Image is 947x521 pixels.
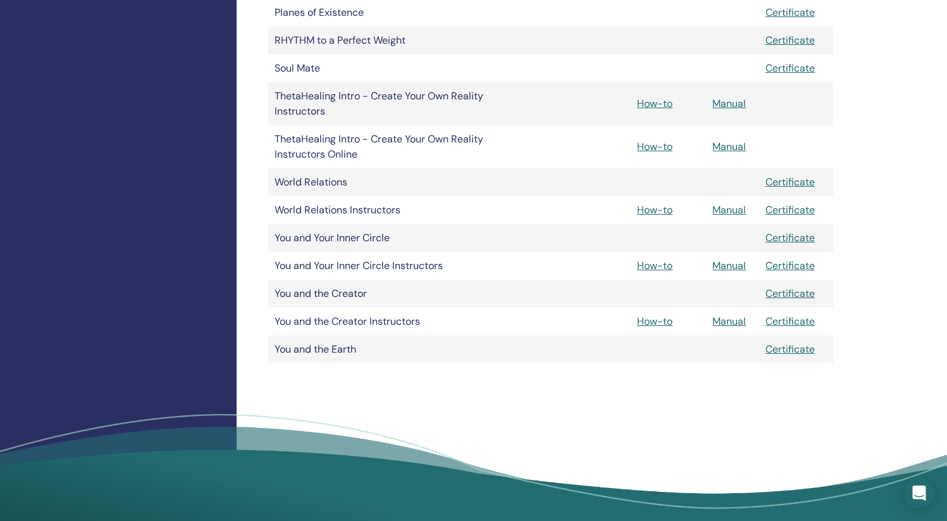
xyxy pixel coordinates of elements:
[268,82,496,125] td: ThetaHealing Intro - Create Your Own Reality Instructors
[712,203,746,217] a: Manual
[268,336,496,363] td: You and the Earth
[712,259,746,272] a: Manual
[268,168,496,196] td: World Relations
[765,315,815,328] a: Certificate
[765,342,815,356] a: Certificate
[712,97,746,110] a: Manual
[765,34,815,47] a: Certificate
[712,140,746,153] a: Manual
[268,54,496,82] td: Soul Mate
[904,478,934,508] div: Open Intercom Messenger
[765,175,815,189] a: Certificate
[637,315,672,328] a: How-to
[637,97,672,110] a: How-to
[765,287,815,300] a: Certificate
[637,259,672,272] a: How-to
[765,6,815,19] a: Certificate
[268,196,496,224] td: World Relations Instructors
[268,308,496,336] td: You and the Creator Instructors
[268,224,496,252] td: You and Your Inner Circle
[765,259,815,272] a: Certificate
[268,252,496,280] td: You and Your Inner Circle Instructors
[765,231,815,244] a: Certificate
[765,203,815,217] a: Certificate
[637,140,672,153] a: How-to
[268,27,496,54] td: RHYTHM to a Perfect Weight
[712,315,746,328] a: Manual
[268,125,496,168] td: ThetaHealing Intro - Create Your Own Reality Instructors Online
[268,280,496,308] td: You and the Creator
[765,61,815,75] a: Certificate
[637,203,672,217] a: How-to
